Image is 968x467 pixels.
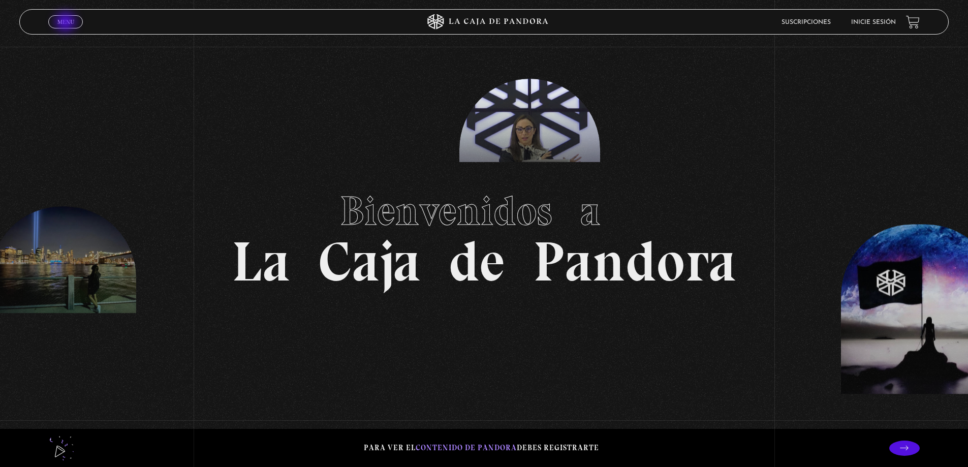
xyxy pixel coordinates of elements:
span: contenido de Pandora [416,443,517,452]
a: Suscripciones [782,19,831,25]
span: Cerrar [54,27,78,35]
p: Para ver el debes registrarte [364,441,599,455]
span: Bienvenidos a [340,186,629,235]
span: Menu [57,19,74,25]
h1: La Caja de Pandora [232,178,736,290]
a: View your shopping cart [906,15,920,29]
a: Inicie sesión [851,19,896,25]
